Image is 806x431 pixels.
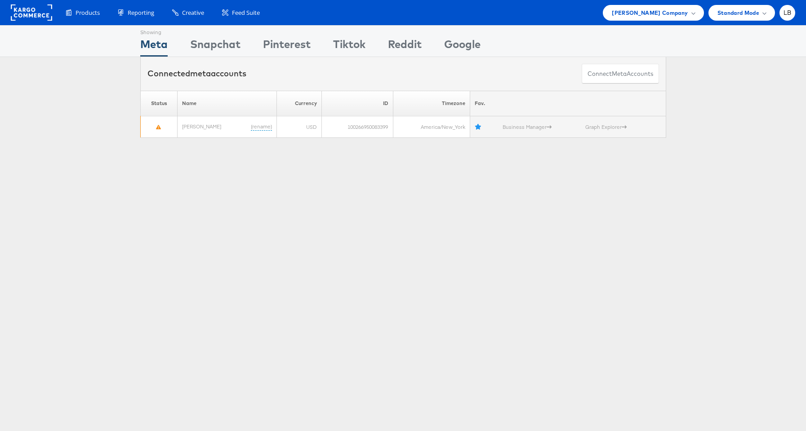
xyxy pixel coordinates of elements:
[140,91,177,116] th: Status
[612,70,627,78] span: meta
[232,9,260,17] span: Feed Suite
[321,91,393,116] th: ID
[393,116,470,138] td: America/New_York
[585,123,627,130] a: Graph Explorer
[502,123,551,130] a: Business Manager
[333,36,365,57] div: Tiktok
[140,36,168,57] div: Meta
[276,116,321,138] td: USD
[388,36,422,57] div: Reddit
[190,36,240,57] div: Snapchat
[263,36,311,57] div: Pinterest
[612,8,688,18] span: [PERSON_NAME] Company
[76,9,100,17] span: Products
[444,36,481,57] div: Google
[190,68,211,79] span: meta
[182,9,204,17] span: Creative
[128,9,154,17] span: Reporting
[582,64,659,84] button: ConnectmetaAccounts
[276,91,321,116] th: Currency
[717,8,759,18] span: Standard Mode
[784,10,792,16] span: LB
[321,116,393,138] td: 100266950083399
[393,91,470,116] th: Timezone
[177,91,276,116] th: Name
[250,123,272,131] a: (rename)
[182,123,221,130] a: [PERSON_NAME]
[140,26,168,36] div: Showing
[147,68,246,79] div: Connected accounts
